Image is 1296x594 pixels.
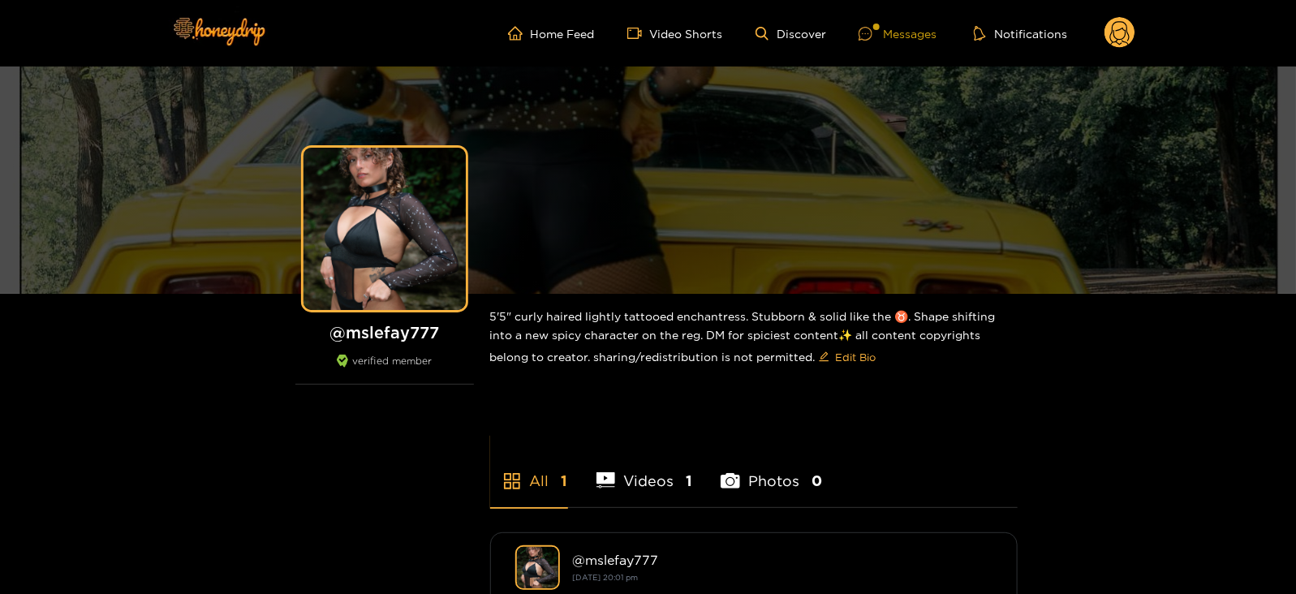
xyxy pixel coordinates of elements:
[596,434,693,507] li: Videos
[502,471,522,491] span: appstore
[816,344,880,370] button: editEdit Bio
[508,26,531,41] span: home
[836,349,876,365] span: Edit Bio
[573,573,639,582] small: [DATE] 20:01 pm
[295,322,474,342] h1: @ mslefay777
[490,434,568,507] li: All
[859,24,936,43] div: Messages
[295,355,474,385] div: verified member
[686,471,692,491] span: 1
[573,553,992,567] div: @ mslefay777
[812,471,822,491] span: 0
[490,294,1018,383] div: 5'5" curly haired lightly tattooed enchantress. Stubborn & solid like the ♉️. Shape shifting into...
[627,26,650,41] span: video-camera
[508,26,595,41] a: Home Feed
[969,25,1072,41] button: Notifications
[627,26,723,41] a: Video Shorts
[515,545,560,590] img: mslefay777
[756,27,826,41] a: Discover
[819,351,829,364] span: edit
[562,471,568,491] span: 1
[721,434,822,507] li: Photos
